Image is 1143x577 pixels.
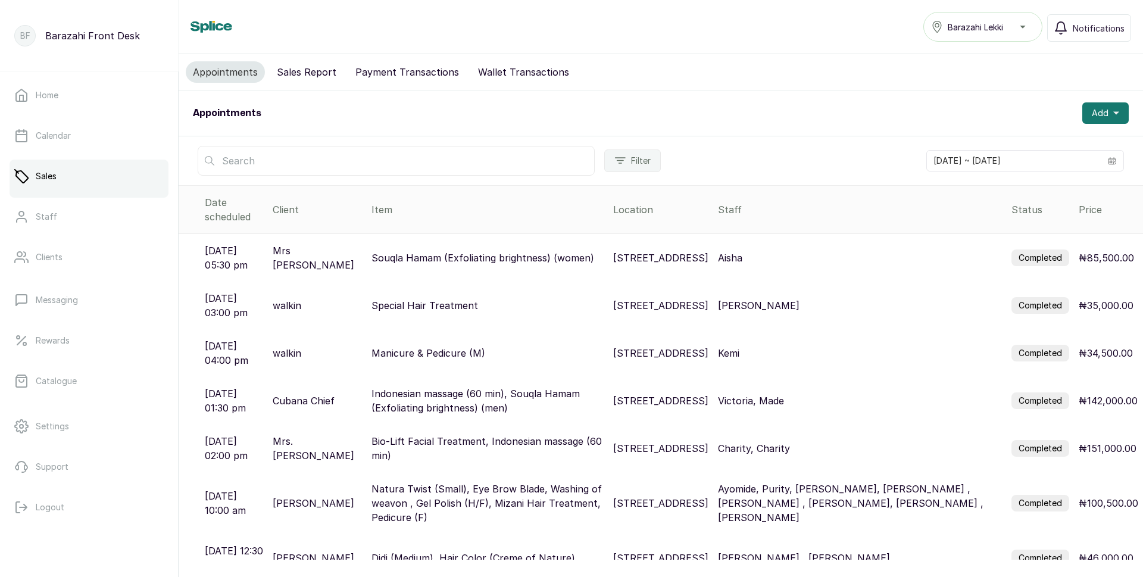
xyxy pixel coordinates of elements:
p: Catalogue [36,375,77,387]
button: Add [1082,102,1129,124]
div: Client [273,202,362,217]
a: Sales [10,160,168,193]
p: Victoria, Made [718,394,784,408]
p: Ayomide, Purity, [PERSON_NAME], [PERSON_NAME] , [PERSON_NAME] , [PERSON_NAME], [PERSON_NAME] , [P... [718,482,1002,525]
p: Cubana Chief [273,394,335,408]
label: Completed [1011,345,1069,361]
p: Kemi [718,346,739,360]
p: Souqla Hamam (Exfoliating brightness) (women) [371,251,594,265]
p: [PERSON_NAME] [273,496,354,510]
a: Clients [10,241,168,274]
p: [STREET_ADDRESS] [613,298,708,313]
span: Notifications [1073,22,1125,35]
button: Sales Report [270,61,343,83]
div: Location [613,202,708,217]
p: [STREET_ADDRESS] [613,551,708,565]
button: Payment Transactions [348,61,466,83]
p: Barazahi Front Desk [45,29,140,43]
span: Filter [631,155,651,167]
input: Search [198,146,595,176]
a: Support [10,450,168,484]
p: [DATE] 12:30 pm [205,544,263,572]
p: [STREET_ADDRESS] [613,394,708,408]
p: ₦34,500.00 [1079,346,1133,360]
p: [DATE] 02:00 pm [205,434,263,463]
p: Clients [36,251,63,263]
button: Wallet Transactions [471,61,576,83]
a: Staff [10,200,168,233]
label: Completed [1011,249,1069,266]
p: Home [36,89,58,101]
p: [STREET_ADDRESS] [613,496,708,510]
p: ₦85,500.00 [1079,251,1134,265]
p: walkin [273,346,301,360]
div: Item [371,202,603,217]
p: ₦46,000.00 [1079,551,1133,565]
p: Aisha [718,251,742,265]
p: Staff [36,211,57,223]
label: Completed [1011,297,1069,314]
p: [DATE] 10:00 am [205,489,263,517]
p: BF [20,30,30,42]
button: Barazahi Lekki [923,12,1042,42]
p: Calendar [36,130,71,142]
span: Add [1092,107,1108,119]
a: Catalogue [10,364,168,398]
label: Completed [1011,392,1069,409]
p: Indonesian massage (60 min), Souqla Hamam (Exfoliating brightness) (men) [371,386,603,415]
p: ₦100,500.00 [1079,496,1138,510]
span: Barazahi Lekki [948,21,1003,33]
label: Completed [1011,440,1069,457]
button: Logout [10,491,168,524]
a: Calendar [10,119,168,152]
p: Support [36,461,68,473]
div: Staff [718,202,1002,217]
svg: calendar [1108,157,1116,165]
p: Mrs [PERSON_NAME] [273,244,362,272]
p: [PERSON_NAME] [718,298,800,313]
p: Special Hair Treatment [371,298,478,313]
p: [DATE] 01:30 pm [205,386,263,415]
a: Messaging [10,283,168,317]
p: Sales [36,170,57,182]
input: Select date [927,151,1101,171]
p: [STREET_ADDRESS] [613,251,708,265]
p: ₦35,000.00 [1079,298,1133,313]
p: [DATE] 04:00 pm [205,339,263,367]
div: Status [1011,202,1069,217]
button: Filter [604,149,661,172]
p: Rewards [36,335,70,347]
p: walkin [273,298,301,313]
button: Notifications [1047,14,1131,42]
p: ₦142,000.00 [1079,394,1138,408]
p: [STREET_ADDRESS] [613,441,708,456]
a: Home [10,79,168,112]
p: ₦151,000.00 [1079,441,1136,456]
p: Messaging [36,294,78,306]
p: [STREET_ADDRESS] [613,346,708,360]
button: Appointments [186,61,265,83]
p: [PERSON_NAME] [273,551,354,565]
p: [DATE] 03:00 pm [205,291,263,320]
p: Logout [36,501,64,513]
a: Settings [10,410,168,443]
p: [DATE] 05:30 pm [205,244,263,272]
p: Natura Twist (Small), Eye Brow Blade, Washing of weavon , Gel Polish (H/F), Mizani Hair Treatment... [371,482,603,525]
p: Charity, Charity [718,441,790,456]
label: Completed [1011,495,1069,511]
p: Settings [36,420,69,432]
h1: Appointments [193,106,261,120]
div: Date scheduled [205,195,263,224]
p: Manicure & Pedicure (M) [371,346,485,360]
p: Mrs.[PERSON_NAME] [273,434,362,463]
p: Didi (Medium), Hair Color (Creme of Nature) [371,551,575,565]
p: [PERSON_NAME] , [PERSON_NAME] [718,551,890,565]
label: Completed [1011,550,1069,566]
a: Rewards [10,324,168,357]
p: Bio-Lift Facial Treatment, Indonesian massage (60 min) [371,434,603,463]
div: Price [1079,202,1138,217]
